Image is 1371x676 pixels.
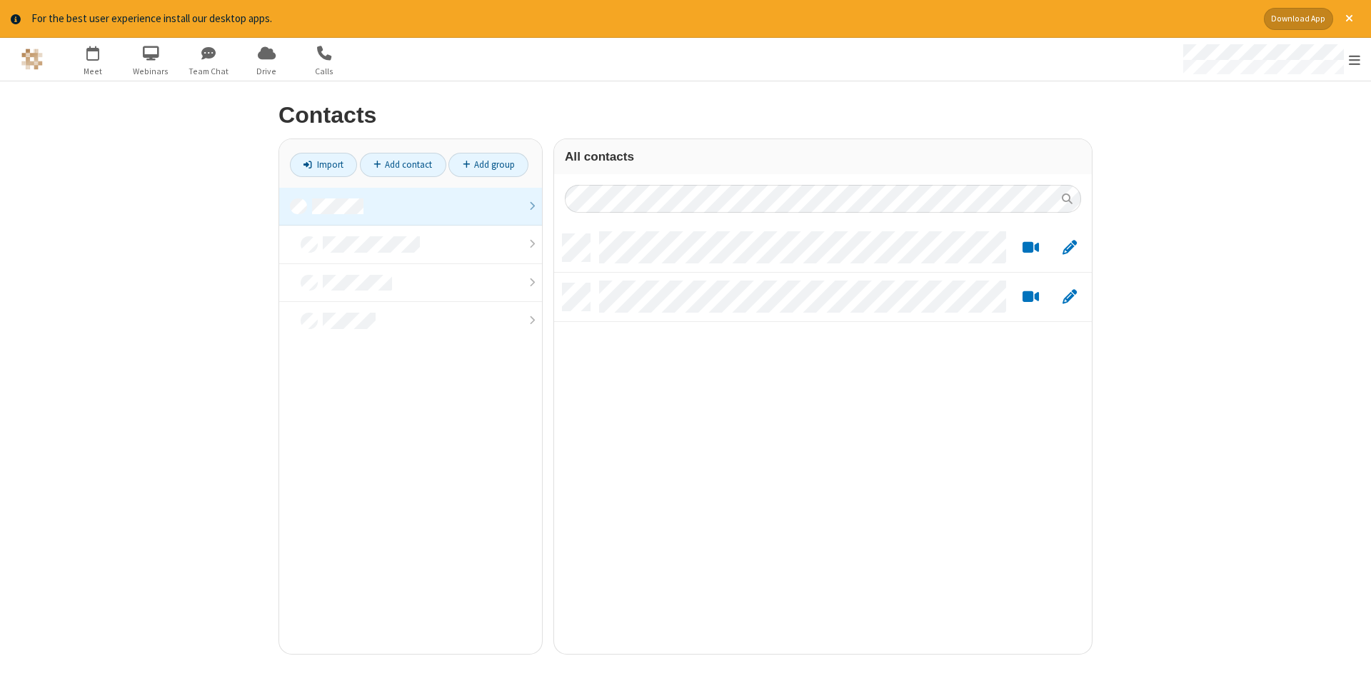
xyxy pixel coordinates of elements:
[240,65,293,78] span: Drive
[290,153,357,177] a: Import
[1055,238,1083,256] button: Edit
[448,153,528,177] a: Add group
[5,38,59,81] button: Logo
[1017,288,1045,306] button: Start a video meeting
[66,65,120,78] span: Meet
[124,65,178,78] span: Webinars
[298,65,351,78] span: Calls
[1338,8,1360,30] button: Close alert
[360,153,446,177] a: Add contact
[31,11,1253,27] div: For the best user experience install our desktop apps.
[565,150,1081,163] h3: All contacts
[1055,288,1083,306] button: Edit
[182,65,236,78] span: Team Chat
[1264,8,1333,30] button: Download App
[21,49,43,70] img: QA Selenium DO NOT DELETE OR CHANGE
[1335,639,1360,666] iframe: Chat
[1017,238,1045,256] button: Start a video meeting
[278,103,1093,128] h2: Contacts
[1170,38,1371,81] div: Open menu
[554,223,1092,654] div: grid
